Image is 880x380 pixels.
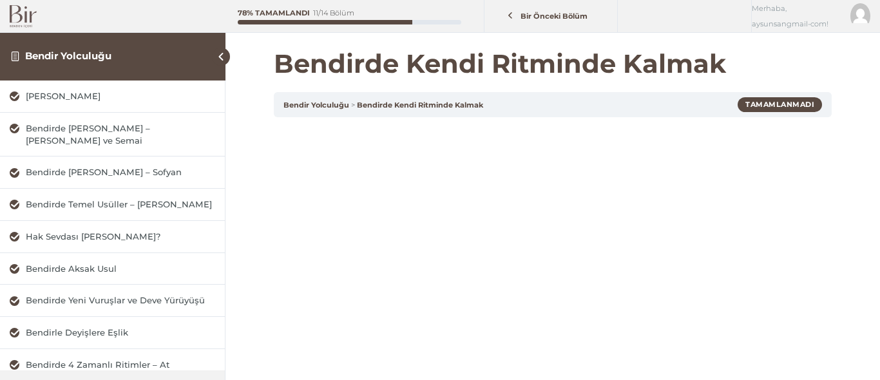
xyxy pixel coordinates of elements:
span: Merhaba, aysunsangmail-com! [752,1,841,32]
a: Hak Sevdası [PERSON_NAME]? [10,231,215,243]
a: Bendir Yolculuğu [25,50,111,62]
a: Bendirle Deyişlere Eşlik [10,327,215,339]
a: Bendirde [PERSON_NAME] – Sofyan [10,166,215,178]
div: Hak Sevdası [PERSON_NAME]? [26,231,215,243]
h1: Bendirde Kendi Ritminde Kalmak [274,48,832,79]
a: Bendir Yolculuğu [283,100,349,109]
span: Bir Önceki Bölüm [513,12,595,21]
div: 11/14 Bölüm [313,10,354,17]
div: Bendirde [PERSON_NAME] – [PERSON_NAME] ve Semai [26,122,215,147]
div: Bendirde [PERSON_NAME] – Sofyan [26,166,215,178]
a: Bendirde Aksak Usul [10,263,215,275]
div: Tamamlanmadı [738,97,822,111]
div: Bendirde Yeni Vuruşlar ve Deve Yürüyüşü [26,294,215,307]
img: Bir Logo [10,5,37,28]
div: 78% Tamamlandı [238,10,310,17]
a: Bendirde Temel Usüller – [PERSON_NAME] [10,198,215,211]
a: Bendirde [PERSON_NAME] – [PERSON_NAME] ve Semai [10,122,215,147]
div: Bendirde Aksak Usul [26,263,215,275]
a: Bendirde Yeni Vuruşlar ve Deve Yürüyüşü [10,294,215,307]
a: [PERSON_NAME] [10,90,215,102]
a: Bendirde Kendi Ritminde Kalmak [357,100,483,109]
div: Bendirde Temel Usüller – [PERSON_NAME] [26,198,215,211]
div: Bendirle Deyişlere Eşlik [26,327,215,339]
div: [PERSON_NAME] [26,90,215,102]
a: Bir Önceki Bölüm [488,5,615,28]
